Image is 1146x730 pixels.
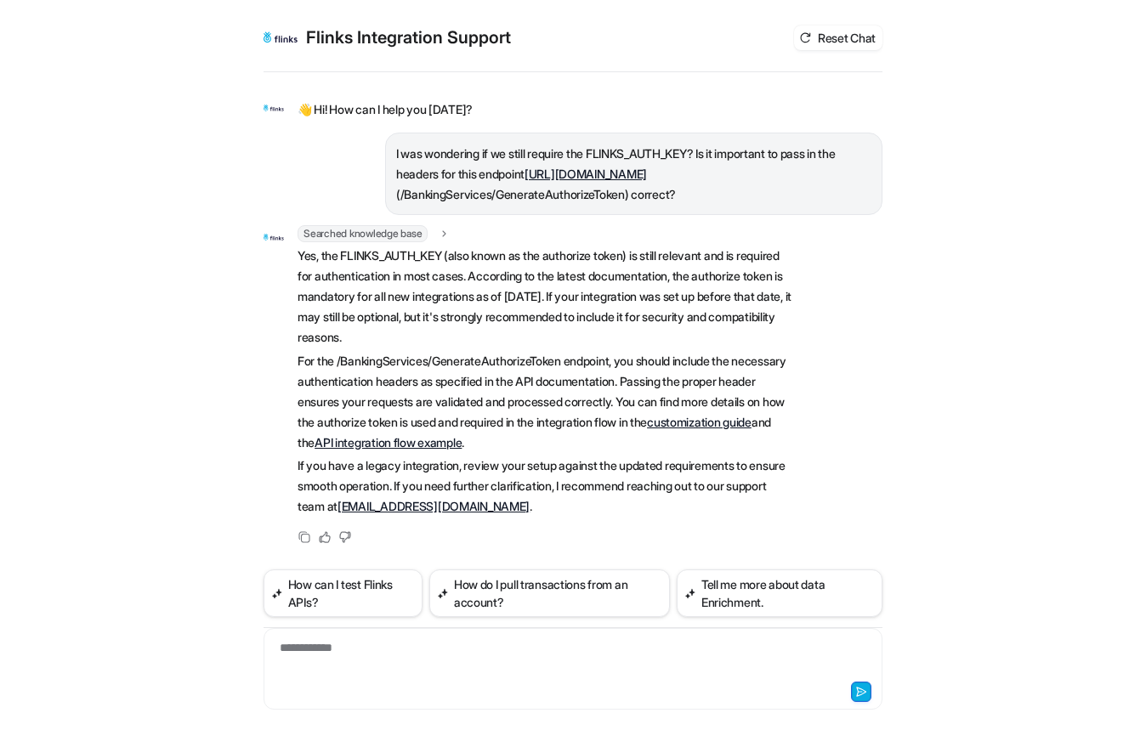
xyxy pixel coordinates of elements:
h2: Flinks Integration Support [306,25,511,49]
button: Reset Chat [794,25,882,50]
a: API integration flow example [315,435,462,450]
p: If you have a legacy integration, review your setup against the updated requirements to ensure sm... [298,456,795,517]
span: Searched knowledge base [298,225,428,242]
img: Widget [264,20,298,54]
p: 👋 Hi! How can I help you [DATE]? [298,99,473,120]
p: Yes, the FLINKS_AUTH_KEY (also known as the authorize token) is still relevant and is required fo... [298,246,795,348]
button: How do I pull transactions from an account? [429,569,670,617]
a: [URL][DOMAIN_NAME] [525,167,647,181]
button: How can I test Flinks APIs? [264,569,423,617]
img: Widget [264,227,284,247]
a: customization guide [647,415,752,429]
p: I was wondering if we still require the FLINKS_AUTH_KEY? Is it important to pass in the headers f... [396,144,871,205]
p: For the /BankingServices/GenerateAuthorizeToken endpoint, you should include the necessary authen... [298,351,795,453]
img: Widget [264,98,284,118]
a: [EMAIL_ADDRESS][DOMAIN_NAME] [338,499,530,513]
button: Tell me more about data Enrichment. [677,569,882,617]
